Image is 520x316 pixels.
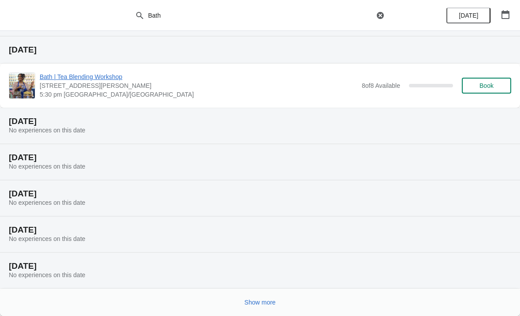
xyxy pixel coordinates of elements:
span: 5:30 pm [GEOGRAPHIC_DATA]/[GEOGRAPHIC_DATA] [40,90,357,99]
span: [STREET_ADDRESS][PERSON_NAME] [40,81,357,90]
h2: [DATE] [9,153,511,162]
h2: [DATE] [9,189,511,198]
h2: [DATE] [9,117,511,126]
img: Bath | Tea Blending Workshop | 5 Burton Street, Bath, BA1 1BN | 5:30 pm Europe/London [9,73,35,98]
span: Bath | Tea Blending Workshop [40,72,357,81]
span: No experiences on this date [9,199,85,206]
span: No experiences on this date [9,271,85,278]
span: No experiences on this date [9,163,85,170]
h2: [DATE] [9,262,511,271]
h2: [DATE] [9,226,511,234]
span: 8 of 8 Available [362,82,400,89]
span: Book [479,82,494,89]
span: Show more [245,299,276,306]
button: Book [462,78,511,94]
span: No experiences on this date [9,235,85,242]
h2: [DATE] [9,45,511,54]
button: Show more [241,294,279,310]
span: No experiences on this date [9,127,85,134]
button: [DATE] [446,8,490,23]
span: [DATE] [459,12,478,19]
button: Clear [376,11,385,20]
input: Search [148,8,374,23]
